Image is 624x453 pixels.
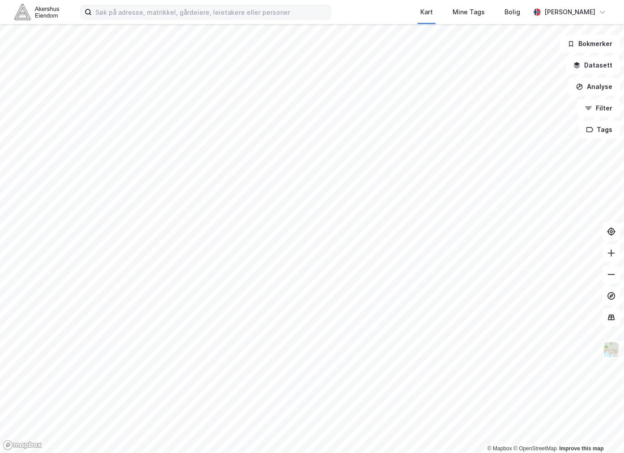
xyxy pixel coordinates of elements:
div: [PERSON_NAME] [544,7,595,17]
iframe: Chat Widget [579,410,624,453]
img: akershus-eiendom-logo.9091f326c980b4bce74ccdd9f866810c.svg [14,4,59,20]
div: Kontrollprogram for chat [579,410,624,453]
div: Mine Tags [453,7,485,17]
input: Søk på adresse, matrikkel, gårdeiere, leietakere eller personer [92,5,331,19]
div: Bolig [504,7,520,17]
div: Kart [420,7,433,17]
